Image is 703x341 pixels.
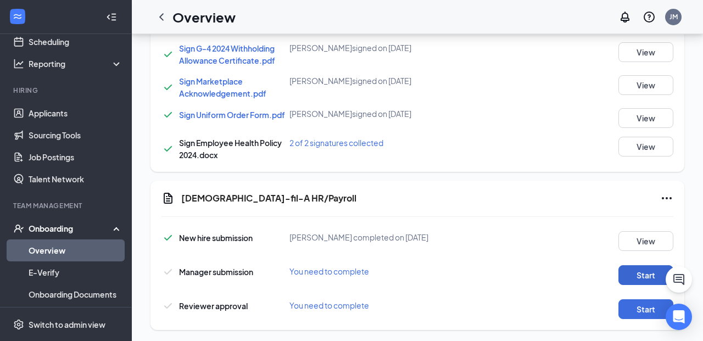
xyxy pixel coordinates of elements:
[155,10,168,24] svg: ChevronLeft
[29,239,122,261] a: Overview
[29,223,113,234] div: Onboarding
[161,192,175,205] svg: Document
[618,108,673,128] button: View
[161,81,175,94] svg: Checkmark
[618,299,673,319] button: Start
[161,231,175,244] svg: Checkmark
[29,319,105,330] div: Switch to admin view
[29,261,122,283] a: E-Verify
[643,10,656,24] svg: QuestionInfo
[29,58,123,69] div: Reporting
[289,266,369,276] span: You need to complete
[29,124,122,146] a: Sourcing Tools
[181,192,356,204] h5: [DEMOGRAPHIC_DATA]-fil-A HR/Payroll
[29,168,122,190] a: Talent Network
[161,142,175,155] svg: Checkmark
[29,102,122,124] a: Applicants
[179,267,253,277] span: Manager submission
[666,304,692,330] div: Open Intercom Messenger
[179,138,282,160] span: Sign Employee Health Policy 2024.docx
[29,146,122,168] a: Job Postings
[161,48,175,61] svg: Checkmark
[618,42,673,62] button: View
[13,201,120,210] div: Team Management
[29,305,122,327] a: Activity log
[289,300,369,310] span: You need to complete
[666,266,692,293] button: ChatActive
[179,233,253,243] span: New hire submission
[289,138,383,148] span: 2 of 2 signatures collected
[669,12,678,21] div: JM
[289,75,460,86] div: [PERSON_NAME] signed on [DATE]
[289,42,460,53] div: [PERSON_NAME] signed on [DATE]
[13,58,24,69] svg: Analysis
[29,283,122,305] a: Onboarding Documents
[179,301,248,311] span: Reviewer approval
[179,76,266,98] a: Sign Marketplace Acknowledgement.pdf
[618,137,673,156] button: View
[289,108,460,119] div: [PERSON_NAME] signed on [DATE]
[618,75,673,95] button: View
[29,31,122,53] a: Scheduling
[179,43,275,65] a: Sign G-4 2024 Withholding Allowance Certificate.pdf
[12,11,23,22] svg: WorkstreamLogo
[161,299,175,312] svg: Checkmark
[106,12,117,23] svg: Collapse
[13,319,24,330] svg: Settings
[660,192,673,205] svg: Ellipses
[618,231,673,251] button: View
[179,110,285,120] a: Sign Uniform Order Form.pdf
[618,265,673,285] button: Start
[672,273,685,286] svg: ChatActive
[161,108,175,121] svg: Checkmark
[289,232,428,242] span: [PERSON_NAME] completed on [DATE]
[13,86,120,95] div: Hiring
[618,10,632,24] svg: Notifications
[161,265,175,278] svg: Checkmark
[13,223,24,234] svg: UserCheck
[172,8,236,26] h1: Overview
